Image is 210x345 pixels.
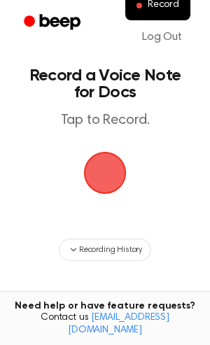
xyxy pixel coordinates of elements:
[8,312,202,337] span: Contact us
[25,112,185,129] p: Tap to Record.
[128,20,196,54] a: Log Out
[79,244,142,256] span: Recording History
[14,9,93,36] a: Beep
[59,239,151,261] button: Recording History
[84,152,126,194] img: Beep Logo
[68,313,169,335] a: [EMAIL_ADDRESS][DOMAIN_NAME]
[25,67,185,101] h1: Record a Voice Note for Docs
